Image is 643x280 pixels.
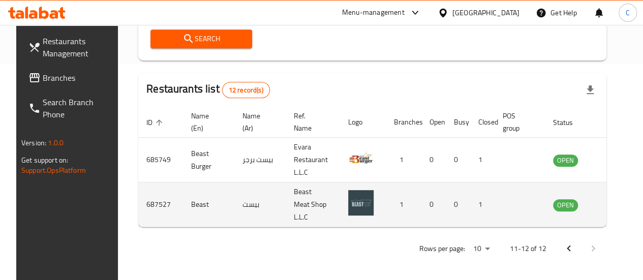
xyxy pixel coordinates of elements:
[294,110,328,134] span: Ref. Name
[146,81,269,98] h2: Restaurants list
[452,7,519,18] div: [GEOGRAPHIC_DATA]
[340,107,386,138] th: Logo
[150,29,252,48] button: Search
[20,29,124,66] a: Restaurants Management
[159,33,244,45] span: Search
[470,107,495,138] th: Closed
[223,85,269,95] span: 12 record(s)
[138,182,183,227] td: 687527
[183,138,234,182] td: Beast Burger
[242,110,273,134] span: Name (Ar)
[286,182,340,227] td: Beast Meat Shop L.L.C
[43,35,115,59] span: Restaurants Management
[626,7,630,18] span: C
[421,138,446,182] td: 0
[557,236,581,261] button: Previous page
[191,110,222,134] span: Name (En)
[386,107,421,138] th: Branches
[21,136,46,149] span: Version:
[421,182,446,227] td: 0
[222,82,270,98] div: Total records count
[20,66,124,90] a: Branches
[578,78,602,102] div: Export file
[510,242,546,255] p: 11-12 of 12
[234,138,286,182] td: بيست برجر
[446,182,470,227] td: 0
[48,136,64,149] span: 1.0.0
[386,182,421,227] td: 1
[553,199,578,211] span: OPEN
[21,153,68,167] span: Get support on:
[234,182,286,227] td: بيست
[553,116,586,129] span: Status
[348,190,374,215] img: Beast
[446,138,470,182] td: 0
[598,107,633,138] th: Action
[43,96,115,120] span: Search Branch Phone
[470,138,495,182] td: 1
[348,145,374,171] img: Beast Burger
[138,138,183,182] td: 685749
[553,154,578,166] span: OPEN
[20,90,124,127] a: Search Branch Phone
[386,138,421,182] td: 1
[286,138,340,182] td: Evara Restaurant L.L.C
[446,107,470,138] th: Busy
[421,107,446,138] th: Open
[470,182,495,227] td: 1
[21,164,86,177] a: Support.OpsPlatform
[183,182,234,227] td: Beast
[503,110,533,134] span: POS group
[469,241,494,257] div: Rows per page:
[43,72,115,84] span: Branches
[146,116,166,129] span: ID
[553,199,578,211] div: OPEN
[553,154,578,167] div: OPEN
[342,7,405,19] div: Menu-management
[138,107,633,227] table: enhanced table
[419,242,465,255] p: Rows per page:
